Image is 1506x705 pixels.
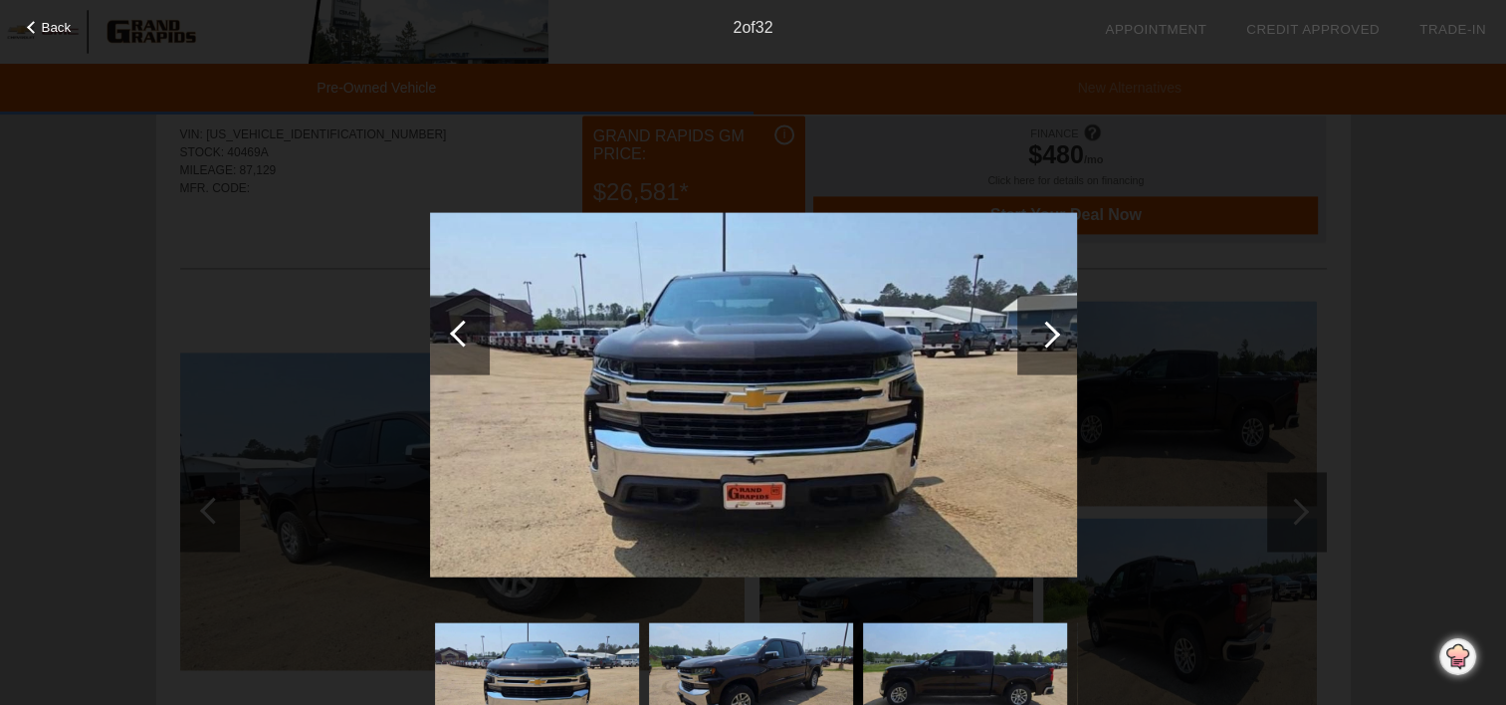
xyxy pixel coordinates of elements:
[430,213,1077,578] img: 2.jpg
[755,19,773,36] span: 32
[1419,22,1486,37] a: Trade-In
[733,19,742,36] span: 2
[1246,22,1380,37] a: Credit Approved
[1105,22,1206,37] a: Appointment
[42,20,72,35] span: Back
